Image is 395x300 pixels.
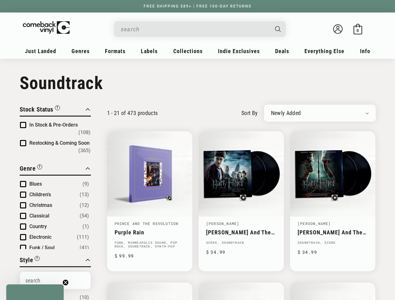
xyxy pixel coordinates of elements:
[25,48,56,54] span: Just Landed
[82,223,89,230] span: Number of products: (1)
[105,48,126,54] span: Formats
[29,122,78,128] span: In Stock & Pre-Orders
[80,244,89,252] span: Number of products: (41)
[357,28,359,33] span: 0
[29,223,47,229] span: Country
[304,48,344,54] span: Everything Else
[20,272,91,289] input: Search Options
[218,48,260,54] span: Indie Exclusives
[29,192,51,197] span: Children's
[173,48,203,54] span: Collections
[77,233,89,241] span: Number of products: (111)
[275,48,289,54] span: Deals
[298,221,331,226] a: [PERSON_NAME]
[29,140,90,146] span: Restocking & Coming Soon
[20,255,40,266] button: Filter by Style
[269,21,286,37] button: Search
[20,73,376,93] h1: Soundtrack
[80,212,89,220] span: Number of products: (54)
[29,181,42,187] span: Blues
[29,245,55,251] span: Funk / Soul
[80,191,89,198] span: Number of products: (13)
[137,4,258,8] a: FREE SHIPPING $89+ | FREE 100-DAY RETURNS
[82,180,89,188] span: Number of products: (9)
[20,164,42,175] button: Filter by Genre
[29,213,49,219] span: Classical
[78,147,91,154] span: Number of products: (365)
[115,221,179,226] a: Prince And The Revolution
[206,221,239,226] a: [PERSON_NAME]
[206,229,276,236] a: [PERSON_NAME] And The Half-Blood Prince (Original Motion Picture Soundtrack)
[6,284,64,300] div: Close teaser
[72,48,90,54] span: Genres
[62,279,69,286] button: Close teaser
[20,256,33,264] span: Style
[115,229,185,236] a: Purple Rain
[121,23,269,36] input: When autocomplete results are available use up and down arrows to review and enter to select
[20,165,36,172] span: Genre
[298,229,368,236] a: [PERSON_NAME] And The Deathly Hallows Part 2 (Original Motion Picture Soundtrack)
[78,129,91,136] span: Number of products: (108)
[241,109,258,117] label: sort by
[29,202,52,208] span: Christmas
[20,106,53,113] span: Stock Status
[107,110,158,116] p: 1 - 21 of 473 products
[29,234,52,240] span: Electronic
[360,48,370,54] span: Info
[141,48,158,54] span: Labels
[20,105,60,116] button: Filter by Stock Status
[114,21,286,37] div: Search
[80,202,89,209] span: Number of products: (12)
